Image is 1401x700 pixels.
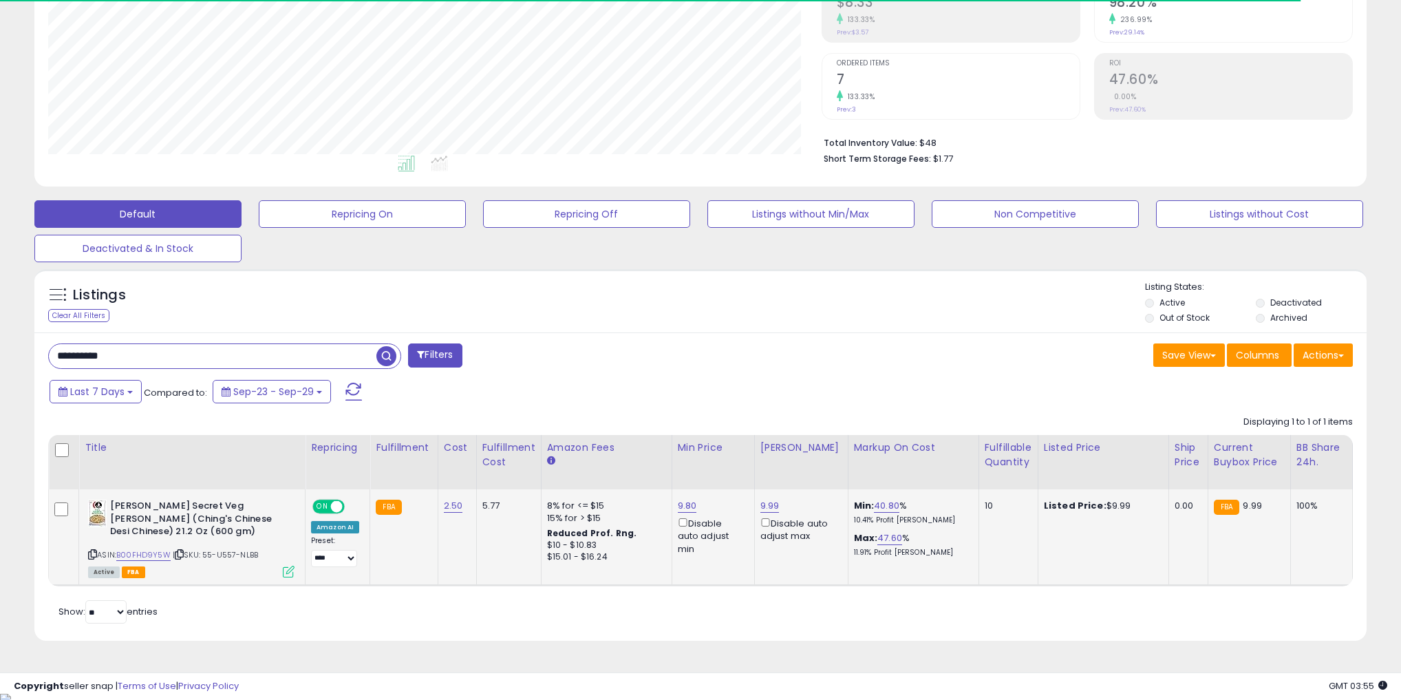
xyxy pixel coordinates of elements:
[58,605,158,618] span: Show: entries
[73,286,126,305] h5: Listings
[854,516,968,525] p: 10.41% Profit [PERSON_NAME]
[1175,500,1197,512] div: 0.00
[854,499,875,512] b: Min:
[1294,343,1353,367] button: Actions
[116,549,171,561] a: B00FHD9Y5W
[843,92,875,102] small: 133.33%
[311,521,359,533] div: Amazon AI
[854,548,968,558] p: 11.91% Profit [PERSON_NAME]
[110,500,277,542] b: [PERSON_NAME] Secret Veg [PERSON_NAME] (Ching's Chinese Desi Chinese) 21.2 Oz (600 gm)
[985,500,1027,512] div: 10
[1329,679,1387,692] span: 2025-10-7 03:55 GMT
[1270,312,1307,324] label: Archived
[14,680,239,693] div: seller snap | |
[343,501,365,513] span: OFF
[837,105,856,114] small: Prev: 3
[70,385,125,399] span: Last 7 Days
[547,527,637,539] b: Reduced Prof. Rng.
[144,386,207,399] span: Compared to:
[376,441,431,455] div: Fulfillment
[85,441,299,455] div: Title
[1156,200,1363,228] button: Listings without Cost
[854,531,878,544] b: Max:
[311,441,364,455] div: Repricing
[1214,500,1239,515] small: FBA
[678,516,744,555] div: Disable auto adjust min
[760,441,842,455] div: [PERSON_NAME]
[547,500,661,512] div: 8% for <= $15
[1175,441,1202,469] div: Ship Price
[985,441,1032,469] div: Fulfillable Quantity
[843,14,875,25] small: 133.33%
[314,501,331,513] span: ON
[824,153,931,165] b: Short Term Storage Fees:
[837,72,1080,90] h2: 7
[1109,72,1352,90] h2: 47.60%
[233,385,314,399] span: Sep-23 - Sep-29
[259,200,466,228] button: Repricing On
[1296,441,1347,469] div: BB Share 24h.
[376,500,401,515] small: FBA
[1296,500,1342,512] div: 100%
[848,435,978,489] th: The percentage added to the cost of goods (COGS) that forms the calculator for Min & Max prices.
[1109,105,1146,114] small: Prev: 47.60%
[760,516,837,542] div: Disable auto adjust max
[1145,281,1367,294] p: Listing States:
[1044,499,1106,512] b: Listed Price:
[824,134,1343,150] li: $48
[444,441,471,455] div: Cost
[760,499,780,513] a: 9.99
[50,380,142,403] button: Last 7 Days
[1214,441,1285,469] div: Current Buybox Price
[707,200,915,228] button: Listings without Min/Max
[34,235,242,262] button: Deactivated & In Stock
[88,566,120,578] span: All listings currently available for purchase on Amazon
[1109,92,1137,102] small: 0.00%
[178,679,239,692] a: Privacy Policy
[1044,500,1158,512] div: $9.99
[837,28,868,36] small: Prev: $3.57
[678,441,749,455] div: Min Price
[88,500,295,576] div: ASIN:
[1243,499,1262,512] span: 9.99
[547,441,666,455] div: Amazon Fees
[547,455,555,467] small: Amazon Fees.
[932,200,1139,228] button: Non Competitive
[854,532,968,558] div: %
[547,551,661,563] div: $15.01 - $16.24
[1270,297,1322,308] label: Deactivated
[88,500,107,527] img: 51scF3gjvFL._SL40_.jpg
[34,200,242,228] button: Default
[173,549,258,560] span: | SKU: 55-U557-NLBB
[14,679,64,692] strong: Copyright
[1159,297,1185,308] label: Active
[311,536,359,567] div: Preset:
[877,531,902,545] a: 47.60
[1109,28,1144,36] small: Prev: 29.14%
[933,152,953,165] span: $1.77
[854,500,968,525] div: %
[48,309,109,322] div: Clear All Filters
[678,499,697,513] a: 9.80
[824,137,917,149] b: Total Inventory Value:
[1044,441,1163,455] div: Listed Price
[482,500,531,512] div: 5.77
[874,499,899,513] a: 40.80
[1115,14,1153,25] small: 236.99%
[444,499,463,513] a: 2.50
[854,441,973,455] div: Markup on Cost
[837,60,1080,67] span: Ordered Items
[408,343,462,368] button: Filters
[1109,60,1352,67] span: ROI
[1243,416,1353,429] div: Displaying 1 to 1 of 1 items
[482,441,535,469] div: Fulfillment Cost
[1236,348,1279,362] span: Columns
[547,512,661,524] div: 15% for > $15
[1227,343,1292,367] button: Columns
[483,200,690,228] button: Repricing Off
[118,679,176,692] a: Terms of Use
[213,380,331,403] button: Sep-23 - Sep-29
[1153,343,1225,367] button: Save View
[547,540,661,551] div: $10 - $10.83
[1159,312,1210,324] label: Out of Stock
